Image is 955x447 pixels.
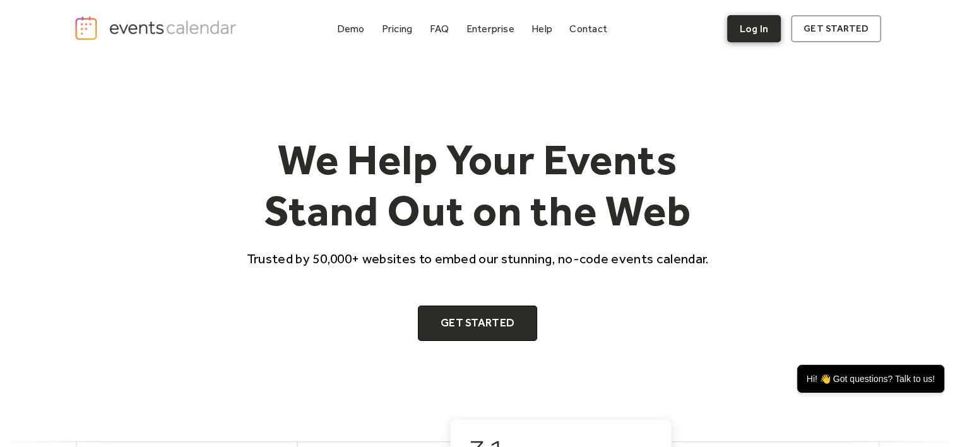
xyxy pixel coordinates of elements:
p: Trusted by 50,000+ websites to embed our stunning, no-code events calendar. [235,249,720,268]
a: FAQ [425,20,454,37]
a: Log In [727,15,781,42]
a: Get Started [418,306,537,341]
div: Contact [569,25,607,32]
a: Enterprise [461,20,519,37]
div: Demo [337,25,365,32]
div: Enterprise [466,25,514,32]
div: Help [531,25,552,32]
a: Pricing [377,20,418,37]
div: FAQ [430,25,449,32]
a: Contact [564,20,612,37]
h1: We Help Your Events Stand Out on the Web [235,134,720,237]
a: Help [526,20,557,37]
a: Demo [332,20,370,37]
div: Pricing [382,25,413,32]
a: get started [791,15,881,42]
a: home [74,15,240,41]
